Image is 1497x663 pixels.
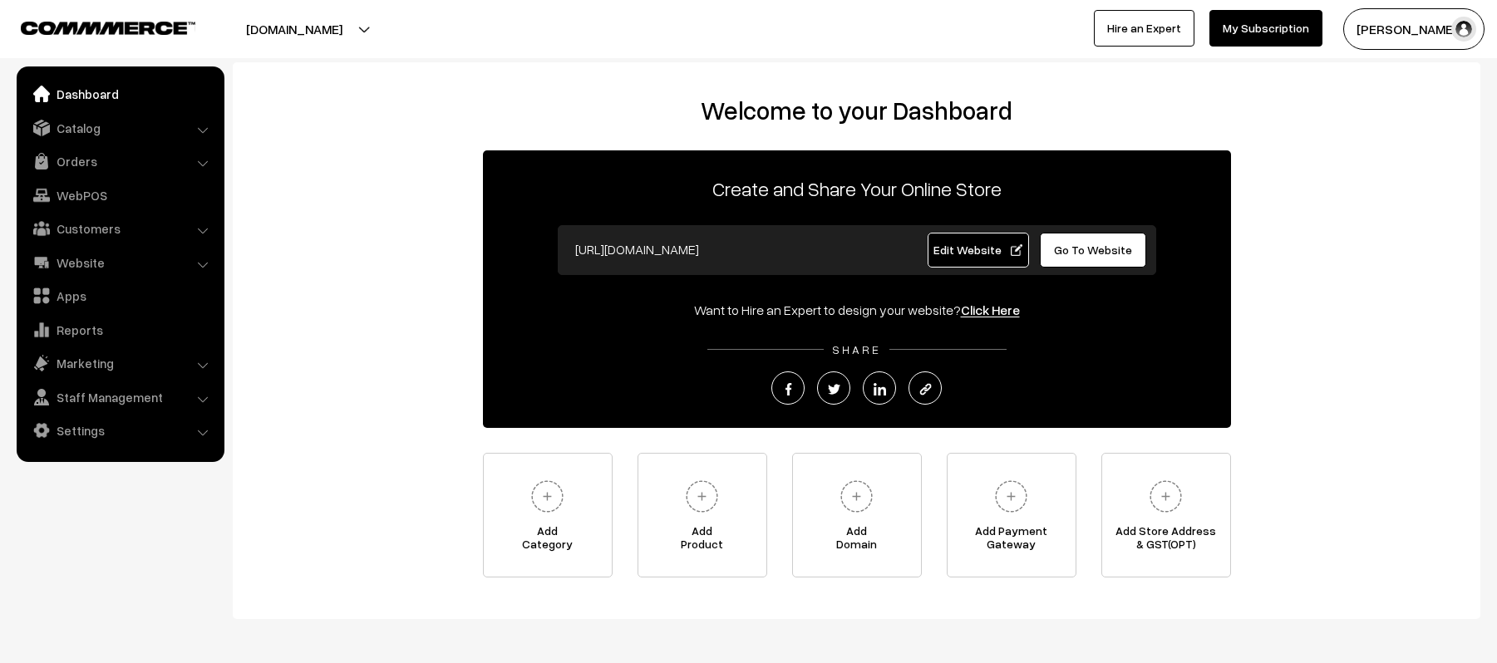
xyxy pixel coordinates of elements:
span: Go To Website [1054,243,1132,257]
span: Add Product [638,524,766,557]
a: Hire an Expert [1094,10,1194,47]
img: plus.svg [834,474,879,519]
img: user [1451,17,1476,42]
a: Customers [21,214,219,243]
img: plus.svg [1143,474,1189,519]
a: Staff Management [21,382,219,412]
a: COMMMERCE [21,17,166,37]
span: SHARE [824,342,889,356]
span: Add Category [484,524,612,557]
a: Website [21,248,219,277]
a: Add Store Address& GST(OPT) [1101,453,1231,577]
span: Add Domain [793,524,921,557]
a: Orders [21,146,219,176]
img: plus.svg [524,474,570,519]
a: Marketing [21,348,219,378]
span: Edit Website [933,243,1022,257]
a: AddDomain [792,453,922,577]
a: Dashboard [21,79,219,109]
a: Click Here [961,302,1020,318]
a: Reports [21,315,219,345]
a: My Subscription [1209,10,1322,47]
span: Add Store Address & GST(OPT) [1102,524,1230,557]
button: [PERSON_NAME] [1343,8,1485,50]
a: WebPOS [21,180,219,210]
img: plus.svg [679,474,725,519]
a: Apps [21,281,219,311]
span: Add Payment Gateway [948,524,1076,557]
a: AddProduct [638,453,767,577]
a: Go To Website [1040,233,1147,268]
p: Create and Share Your Online Store [483,174,1231,204]
a: AddCategory [483,453,613,577]
a: Edit Website [928,233,1029,268]
h2: Welcome to your Dashboard [249,96,1464,125]
button: [DOMAIN_NAME] [188,8,401,50]
a: Catalog [21,113,219,143]
div: Want to Hire an Expert to design your website? [483,300,1231,320]
img: plus.svg [988,474,1034,519]
a: Add PaymentGateway [947,453,1076,577]
a: Settings [21,415,219,445]
img: COMMMERCE [21,22,195,34]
